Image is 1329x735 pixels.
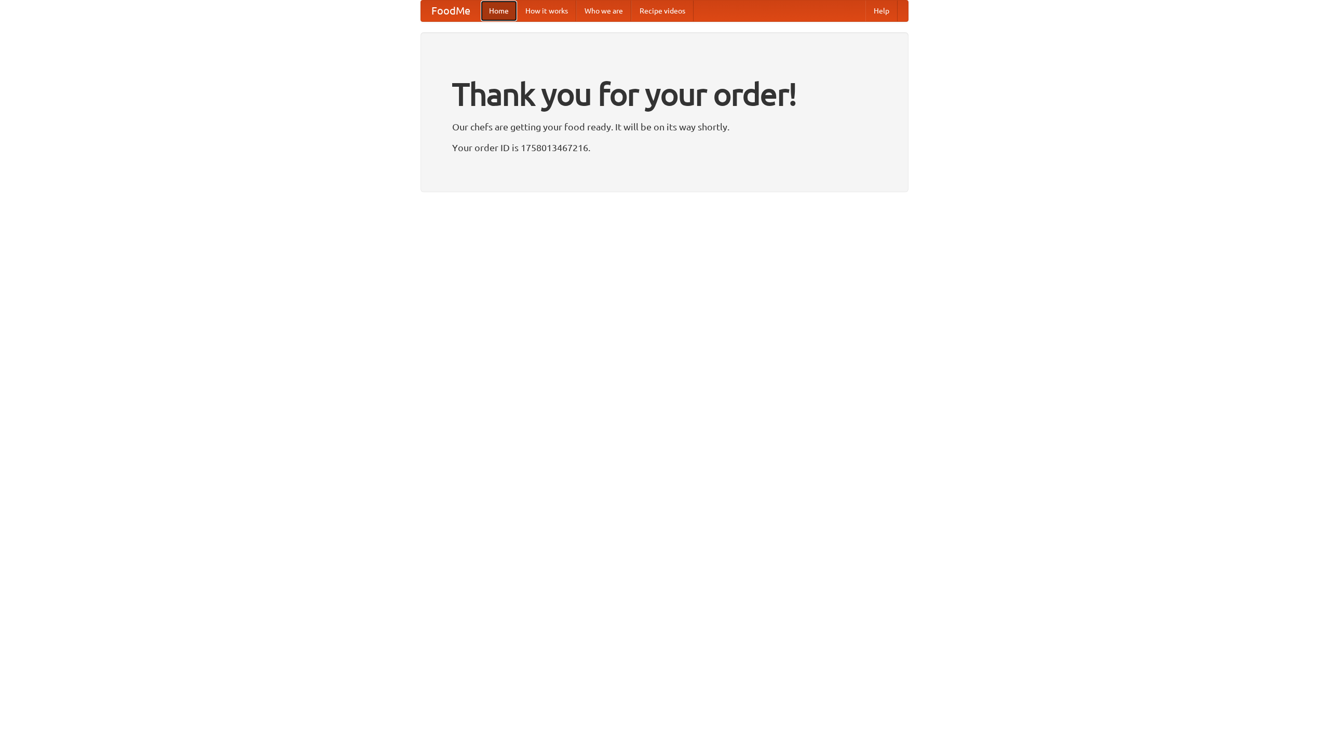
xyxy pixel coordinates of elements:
[452,119,877,135] p: Our chefs are getting your food ready. It will be on its way shortly.
[481,1,517,21] a: Home
[452,140,877,155] p: Your order ID is 1758013467216.
[865,1,898,21] a: Help
[517,1,576,21] a: How it works
[452,69,877,119] h1: Thank you for your order!
[576,1,631,21] a: Who we are
[421,1,481,21] a: FoodMe
[631,1,694,21] a: Recipe videos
